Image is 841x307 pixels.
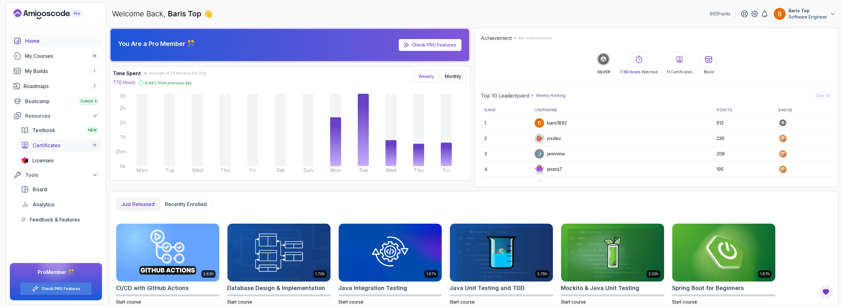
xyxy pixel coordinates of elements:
a: textbook [17,124,102,137]
a: certificates [17,139,102,152]
div: baris1892 [534,118,567,128]
p: 7.70 Hours [113,79,135,86]
img: default monster avatar [535,134,544,143]
img: Java Integration Testing card [339,224,442,282]
tspan: Fri [249,167,256,173]
img: Database Design & Implementation card [227,224,330,282]
p: 2.75h [537,271,547,276]
td: 3 [481,146,531,162]
a: Mockito & Java Unit Testing card2.02hMockito & Java Unit TestingStart course [561,223,664,305]
span: Board [33,186,47,193]
a: CI/CD with GitHub Actions card2.63hCI/CD with GitHub ActionsStart course [116,223,220,305]
h2: Top 10 Leaderboard [481,92,529,99]
h2: Java Unit Testing and TDD [450,284,525,293]
p: 1.70h [315,271,325,276]
a: feedback [17,213,102,226]
button: Open Feedback Button [818,284,833,299]
span: Certificates [33,142,60,149]
p: 2.02h [648,271,658,276]
tspan: 0s [120,163,126,169]
button: user profile imageBaris TopSoftware Engineer [773,8,836,20]
p: Watched [620,70,658,75]
span: Cohort 3 [80,99,97,104]
img: CI/CD with GitHub Actions card [116,224,219,282]
p: SILVER [597,70,610,75]
button: Tools [10,169,102,181]
a: licenses [17,154,102,167]
button: Weekly [414,71,438,82]
tspan: Wed [386,167,396,173]
p: 665 Points [710,11,730,17]
td: 613 [713,115,775,131]
p: 1.67h [760,271,770,276]
h3: Time Spent [113,70,141,77]
span: Analytics [33,201,54,208]
span: Start course [450,299,475,304]
span: Start course [672,299,697,304]
p: 2.63h [203,271,214,276]
p: Weekly Ranking [536,93,565,98]
div: Bootcamp [25,98,98,105]
button: Monthly [441,71,465,82]
tspan: Wed [192,167,203,173]
a: bootcamp [10,95,102,108]
span: 16 [93,53,97,59]
div: Resources [25,112,98,120]
div: Home [25,37,98,45]
img: jetbrains icon [21,157,29,164]
img: Spring Boot for Beginners card [672,224,775,282]
h2: Mockito & Java Unit Testing [561,284,639,293]
button: Recently enrolled [160,198,212,210]
button: See all [814,91,832,100]
td: 208 [713,146,775,162]
img: Java Unit Testing and TDD card [450,224,553,282]
a: Java Unit Testing and TDD card2.75hJava Unit Testing and TDDStart course [450,223,553,305]
p: Recently enrolled [165,200,207,208]
tspan: Tue [359,167,368,173]
tspan: 35m [116,149,126,155]
td: 2 [481,131,531,146]
img: user profile image [535,149,544,159]
div: cemd [534,180,559,190]
th: Badge [775,105,832,115]
a: analytics [17,198,102,211]
td: 5 [481,177,531,193]
td: 4 [481,162,531,177]
span: 1 [94,69,96,74]
p: Baris Top [789,8,827,14]
p: You Are a Pro Member 🎊 [118,39,195,48]
tspan: Thu [220,167,230,173]
div: jesmq7 [534,164,562,174]
span: 👋 [202,7,215,20]
div: Tools [25,171,98,179]
a: Check PRO Features [399,39,461,51]
tspan: 1h [120,134,126,140]
p: 5.04 % from previous day [145,81,192,86]
p: Certificates [667,70,692,75]
tspan: Fri [443,167,450,173]
a: Landing page [14,9,96,19]
button: Just released [116,198,160,210]
span: NEW [88,128,97,133]
p: Build [703,70,714,75]
tspan: 2h [120,105,126,111]
p: My Achievements [519,36,552,41]
div: My Builds [25,67,98,75]
tspan: Mon [136,167,147,173]
img: user profile image [535,118,544,128]
span: Textbook [32,126,55,134]
td: 181 [713,177,775,193]
h2: CI/CD with GitHub Actions [116,284,189,293]
span: Average of 39 Minutes Per Day [149,71,206,76]
p: 1.67h [426,271,436,276]
h2: Achievement [481,34,512,42]
a: home [10,35,102,47]
span: Licenses [32,157,53,164]
span: 7.98 Hours [620,70,641,74]
td: 1 [481,115,531,131]
span: Baris Top [168,9,203,18]
tspan: Sun [303,167,313,173]
p: Just released [121,200,155,208]
a: builds [10,65,102,77]
h2: Java Integration Testing [338,284,407,293]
